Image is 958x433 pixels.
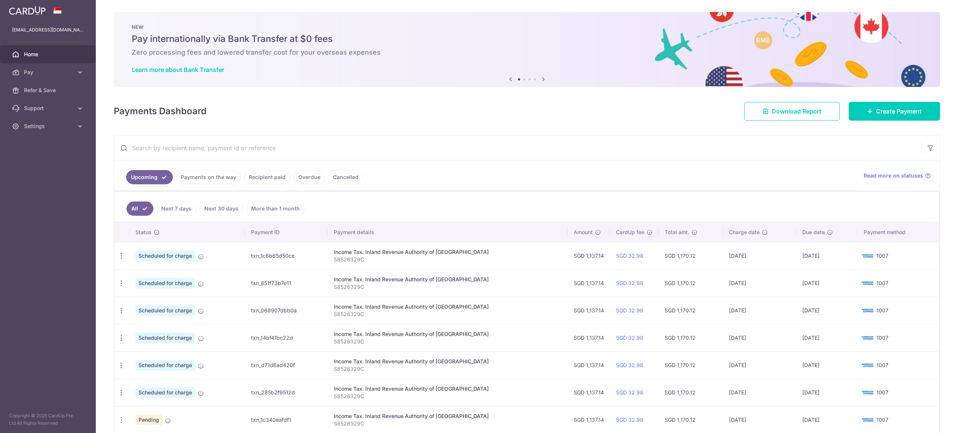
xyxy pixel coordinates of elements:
td: SGD 1,137.14 [568,351,610,379]
td: [DATE] [796,297,858,324]
span: Due date [802,228,825,236]
a: SGD 32.98 [616,252,643,259]
td: SGD 1,170.12 [659,269,723,297]
img: Bank Card [860,306,875,315]
span: Create Payment [876,107,922,116]
a: SGD 32.98 [616,417,643,423]
img: Bank Card [860,279,875,288]
p: S8526329C [334,256,562,263]
span: Pay [24,69,73,76]
span: 1007 [876,417,888,423]
span: Scheduled for charge [135,251,195,261]
th: Payment details [328,222,568,242]
a: Create Payment [849,102,940,121]
div: Income Tax. Inland Revenue Authority of [GEOGRAPHIC_DATA] [334,412,562,420]
td: SGD 1,170.12 [659,351,723,379]
span: Download Report [772,107,821,116]
td: SGD 1,170.12 [659,297,723,324]
a: All [126,202,153,216]
img: Bank Card [860,251,875,260]
td: txn_14bf41bc22d [245,324,328,351]
p: S8526329C [334,338,562,345]
span: Home [24,51,73,58]
div: Income Tax. Inland Revenue Authority of [GEOGRAPHIC_DATA] [334,248,562,256]
p: S8526329C [334,311,562,318]
td: SGD 1,137.14 [568,242,610,269]
td: [DATE] [796,269,858,297]
span: 1007 [876,280,888,286]
a: Next 30 days [199,202,243,216]
td: txn_d71d6ad420f [245,351,328,379]
a: SGD 32.98 [616,334,643,341]
span: Status [135,228,152,236]
span: Scheduled for charge [135,278,195,288]
td: SGD 1,170.12 [659,379,723,406]
a: Payments on the way [176,170,241,184]
span: 1007 [876,334,888,341]
span: Scheduled for charge [135,387,195,398]
td: [DATE] [796,379,858,406]
td: [DATE] [796,242,858,269]
span: Charge date [729,228,760,236]
div: Income Tax. Inland Revenue Authority of [GEOGRAPHIC_DATA] [334,385,562,393]
td: [DATE] [723,242,796,269]
span: Refer & Save [24,87,73,94]
a: Recipient paid [244,170,290,184]
a: Learn more about Bank Transfer [132,66,224,73]
p: S8526329C [334,283,562,291]
span: 1007 [876,389,888,396]
a: More than 1 month [246,202,305,216]
a: Next 7 days [156,202,196,216]
span: 1007 [876,307,888,314]
p: [EMAIL_ADDRESS][DOMAIN_NAME] [12,26,84,34]
td: SGD 1,137.14 [568,297,610,324]
td: [DATE] [796,351,858,379]
span: Pending [135,415,162,425]
span: CardUp fee [616,228,644,236]
td: SGD 1,137.14 [568,269,610,297]
img: Bank Card [860,388,875,397]
img: Bank Card [860,333,875,342]
img: Bank Card [860,361,875,370]
td: SGD 1,170.12 [659,242,723,269]
a: Read more on statuses [864,172,931,179]
td: txn_285b2f9512d [245,379,328,406]
td: SGD 1,137.14 [568,324,610,351]
div: Income Tax. Inland Revenue Authority of [GEOGRAPHIC_DATA] [334,276,562,283]
td: txn_1c6b65d50ce [245,242,328,269]
p: NEW [132,24,922,30]
a: SGD 32.98 [616,389,643,396]
span: Total amt. [665,228,689,236]
td: [DATE] [723,351,796,379]
div: Income Tax. Inland Revenue Authority of [GEOGRAPHIC_DATA] [334,358,562,365]
span: Support [24,105,73,112]
a: Overdue [293,170,325,184]
div: Income Tax. Inland Revenue Authority of [GEOGRAPHIC_DATA] [334,303,562,311]
td: txn_851f73b7e11 [245,269,328,297]
span: Settings [24,122,73,130]
span: Scheduled for charge [135,333,195,343]
span: Scheduled for charge [135,305,195,316]
th: Payment method [858,222,939,242]
img: Bank transfer banner [114,12,940,87]
img: CardUp [9,6,46,15]
a: SGD 32.98 [616,307,643,314]
span: Amount [574,228,593,236]
h4: Payments Dashboard [114,105,207,118]
h6: Zero processing fees and lowered transfer cost for your overseas expenses [132,48,922,57]
p: S8526329C [334,365,562,373]
td: txn_068907dbb0a [245,297,328,324]
td: [DATE] [723,379,796,406]
td: [DATE] [796,324,858,351]
a: Download Report [744,102,840,121]
td: [DATE] [723,324,796,351]
span: Read more on statuses [864,172,923,179]
span: 1007 [876,252,888,259]
td: [DATE] [723,297,796,324]
p: S8526329C [334,393,562,400]
td: [DATE] [723,269,796,297]
a: SGD 32.98 [616,280,643,286]
td: SGD 1,170.12 [659,324,723,351]
td: SGD 1,137.14 [568,379,610,406]
a: Upcoming [126,170,173,184]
